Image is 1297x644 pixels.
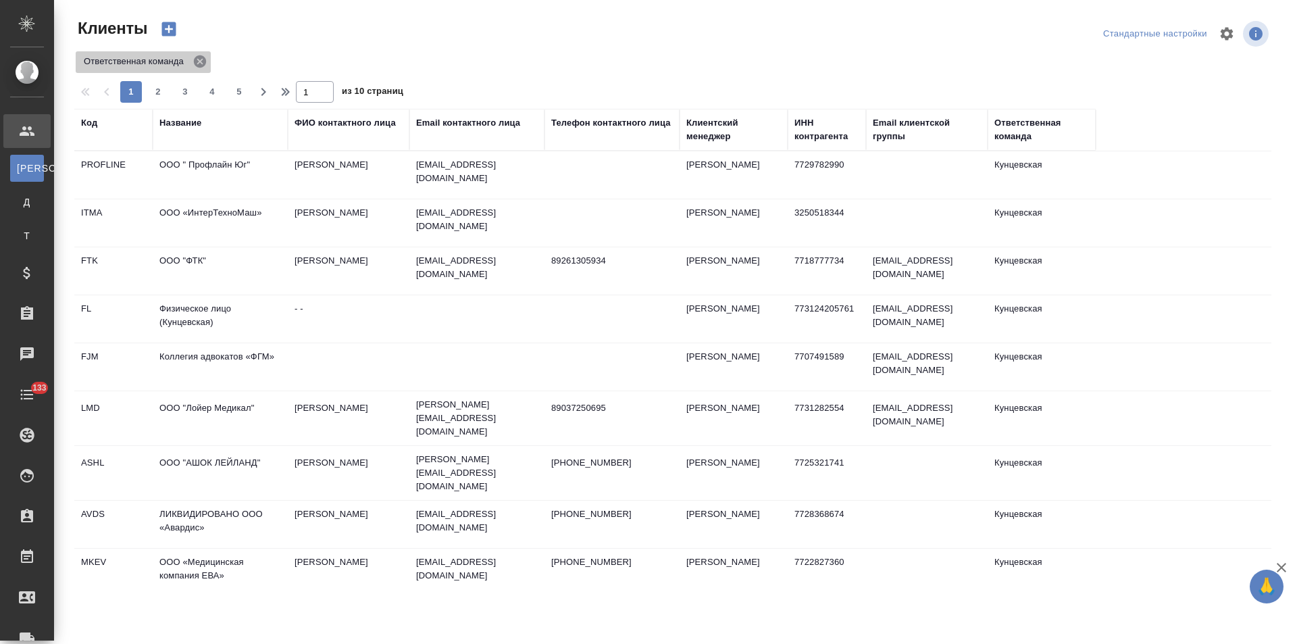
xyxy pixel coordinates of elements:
td: [PERSON_NAME] [680,449,788,497]
div: ИНН контрагента [794,116,859,143]
span: Настроить таблицу [1211,18,1243,50]
td: [PERSON_NAME] [288,151,409,199]
button: 🙏 [1250,570,1283,603]
td: [PERSON_NAME] [680,295,788,343]
p: [PHONE_NUMBER] [551,456,673,470]
td: ООО "ФТК" [153,247,288,295]
p: [PERSON_NAME][EMAIL_ADDRESS][DOMAIN_NAME] [416,398,538,439]
button: 5 [228,81,250,103]
td: [PERSON_NAME] [288,199,409,247]
button: 4 [201,81,223,103]
td: 7731282554 [788,395,866,442]
td: [PERSON_NAME] [680,501,788,548]
button: Создать [153,18,185,41]
td: Кунцевская [988,343,1096,391]
div: Email контактного лица [416,116,520,130]
td: AVDS [74,501,153,548]
td: FL [74,295,153,343]
td: ЛИКВИДИРОВАНО ООО «Авардис» [153,501,288,548]
span: 133 [24,381,55,395]
a: [PERSON_NAME] [10,155,44,182]
td: 773124205761 [788,295,866,343]
td: PROFLINE [74,151,153,199]
span: 4 [201,85,223,99]
td: MKEV [74,549,153,596]
span: 3 [174,85,196,99]
a: Т [10,222,44,249]
td: FJM [74,343,153,391]
td: [PERSON_NAME] [680,395,788,442]
td: Кунцевская [988,549,1096,596]
div: Ответственная команда [76,51,211,73]
td: 7729782990 [788,151,866,199]
p: [EMAIL_ADDRESS][DOMAIN_NAME] [416,158,538,185]
td: ООО «ИнтерТехноМаш» [153,199,288,247]
td: Кунцевская [988,449,1096,497]
td: [PERSON_NAME] [288,247,409,295]
td: 7718777734 [788,247,866,295]
span: из 10 страниц [342,83,403,103]
td: [PERSON_NAME] [680,343,788,391]
td: Кунцевская [988,151,1096,199]
span: Д [17,195,37,209]
td: [PERSON_NAME] [680,247,788,295]
td: ООО " Профлайн Юг" [153,151,288,199]
td: [EMAIL_ADDRESS][DOMAIN_NAME] [866,295,988,343]
td: ITMA [74,199,153,247]
span: 🙏 [1255,572,1278,601]
td: Физическое лицо (Кунцевская) [153,295,288,343]
a: 133 [3,378,51,412]
p: [PHONE_NUMBER] [551,555,673,569]
td: Кунцевская [988,501,1096,548]
td: [EMAIL_ADDRESS][DOMAIN_NAME] [866,343,988,391]
a: Д [10,189,44,216]
td: ООО «Медицинская компания ЕВА» [153,549,288,596]
td: LMD [74,395,153,442]
td: Кунцевская [988,395,1096,442]
td: [PERSON_NAME] [288,501,409,548]
p: [PERSON_NAME][EMAIL_ADDRESS][DOMAIN_NAME] [416,453,538,493]
td: 3250518344 [788,199,866,247]
span: Посмотреть информацию [1243,21,1271,47]
td: [PERSON_NAME] [288,395,409,442]
td: FTK [74,247,153,295]
td: Кунцевская [988,295,1096,343]
td: 7725321741 [788,449,866,497]
div: Телефон контактного лица [551,116,671,130]
td: 7707491589 [788,343,866,391]
td: 7722827360 [788,549,866,596]
td: [PERSON_NAME] [680,199,788,247]
td: Коллегия адвокатов «ФГМ» [153,343,288,391]
p: [EMAIL_ADDRESS][DOMAIN_NAME] [416,206,538,233]
button: 2 [147,81,169,103]
div: Ответственная команда [994,116,1089,143]
button: 3 [174,81,196,103]
div: ФИО контактного лица [295,116,396,130]
div: Название [159,116,201,130]
td: - - [288,295,409,343]
td: [EMAIL_ADDRESS][DOMAIN_NAME] [866,247,988,295]
td: ООО "АШОК ЛЕЙЛАНД" [153,449,288,497]
td: 7728368674 [788,501,866,548]
p: [EMAIL_ADDRESS][DOMAIN_NAME] [416,555,538,583]
td: ООО "Лойер Медикал" [153,395,288,442]
span: 2 [147,85,169,99]
span: [PERSON_NAME] [17,162,37,175]
td: Кунцевская [988,247,1096,295]
span: 5 [228,85,250,99]
div: Email клиентской группы [873,116,981,143]
p: [EMAIL_ADDRESS][DOMAIN_NAME] [416,254,538,281]
p: 89037250695 [551,401,673,415]
td: ASHL [74,449,153,497]
span: Клиенты [74,18,147,39]
p: [PHONE_NUMBER] [551,507,673,521]
span: Т [17,229,37,243]
p: [EMAIL_ADDRESS][DOMAIN_NAME] [416,507,538,535]
div: Клиентский менеджер [686,116,781,143]
p: Ответственная команда [84,55,188,68]
td: [EMAIL_ADDRESS][DOMAIN_NAME] [866,395,988,442]
td: [PERSON_NAME] [680,151,788,199]
p: 89261305934 [551,254,673,268]
div: Код [81,116,97,130]
div: split button [1100,24,1211,45]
